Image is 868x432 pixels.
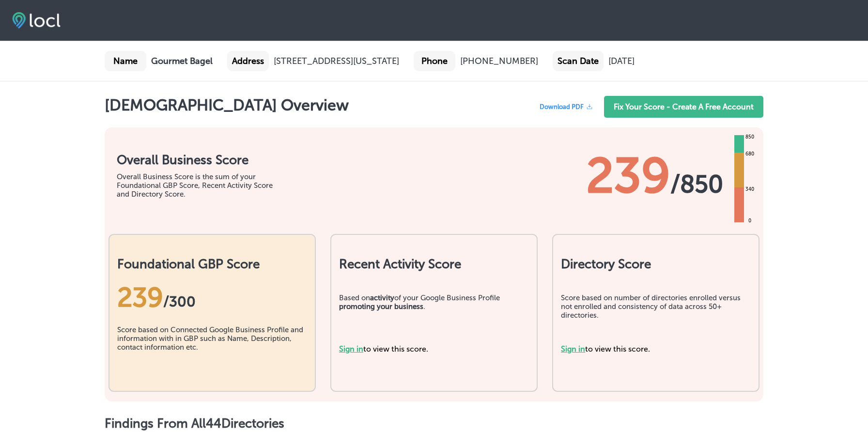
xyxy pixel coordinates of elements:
[117,281,307,313] div: 239
[105,96,349,123] h1: [DEMOGRAPHIC_DATA] Overview
[744,133,756,141] div: 850
[151,56,213,66] b: Gourmet Bagel
[117,257,307,272] h2: Foundational GBP Score
[604,96,763,118] a: Fix Your Score - Create A Free Account
[608,56,635,66] div: [DATE]
[227,51,269,71] div: Address
[105,416,763,431] h1: Findings From All 44 Directories
[460,56,538,66] div: [PHONE_NUMBER]
[339,257,529,272] h2: Recent Activity Score
[553,51,604,71] div: Scan Date
[561,344,585,354] a: Sign in
[117,172,286,199] div: Overall Business Score is the sum of your Foundational GBP Score, Recent Activity Score and Direc...
[744,150,756,158] div: 680
[274,56,399,66] div: [STREET_ADDRESS][US_STATE]
[117,325,307,374] div: Score based on Connected Google Business Profile and information with in GBP such as Name, Descri...
[163,293,196,310] span: / 300
[744,185,756,193] div: 340
[105,51,146,71] div: Name
[561,257,751,272] h2: Directory Score
[339,344,529,354] div: to view this score.
[339,302,423,311] b: promoting your business
[339,293,529,342] div: Based on of your Google Business Profile .
[561,293,751,342] div: Score based on number of directories enrolled versus not enrolled and consistency of data across ...
[117,153,286,168] h1: Overall Business Score
[370,293,394,302] b: activity
[12,12,61,29] img: fda3e92497d09a02dc62c9cd864e3231.png
[540,103,584,110] span: Download PDF
[561,344,751,354] div: to view this score.
[414,51,455,71] div: Phone
[339,344,363,354] a: Sign in
[586,147,670,205] span: 239
[670,170,723,199] span: / 850
[746,217,753,225] div: 0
